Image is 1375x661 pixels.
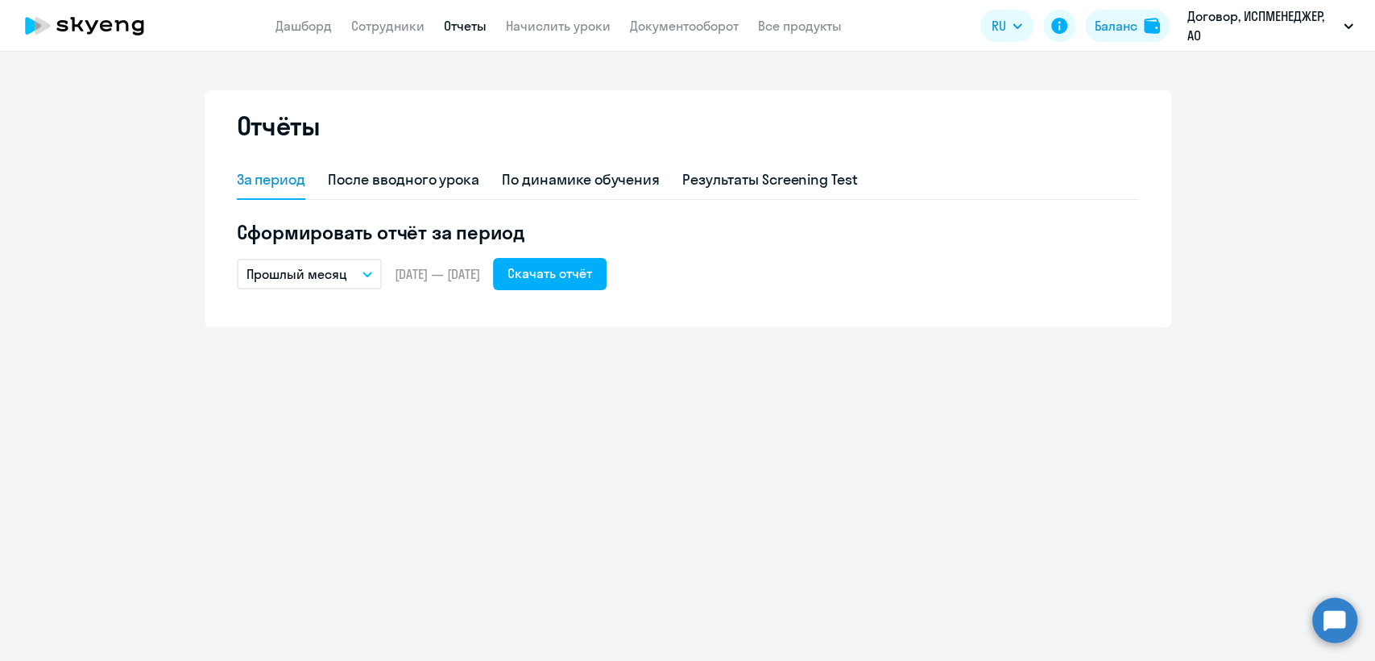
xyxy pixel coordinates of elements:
[1095,16,1137,35] div: Баланс
[237,259,382,289] button: Прошлый месяц
[328,169,479,190] div: После вводного урока
[1187,6,1337,45] p: Договор, ИСПМЕНЕДЖЕР, АО
[980,10,1033,42] button: RU
[506,18,611,34] a: Начислить уроки
[758,18,842,34] a: Все продукты
[275,18,332,34] a: Дашборд
[237,219,1139,245] h5: Сформировать отчёт за период
[444,18,487,34] a: Отчеты
[493,258,607,290] button: Скачать отчёт
[507,264,592,283] div: Скачать отчёт
[630,18,739,34] a: Документооборот
[395,265,480,283] span: [DATE] — [DATE]
[1085,10,1170,42] button: Балансbalance
[237,169,306,190] div: За период
[237,110,321,142] h2: Отчёты
[1179,6,1361,45] button: Договор, ИСПМЕНЕДЖЕР, АО
[246,264,347,284] p: Прошлый месяц
[1144,18,1160,34] img: balance
[992,16,1006,35] span: RU
[351,18,425,34] a: Сотрудники
[682,169,858,190] div: Результаты Screening Test
[502,169,660,190] div: По динамике обучения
